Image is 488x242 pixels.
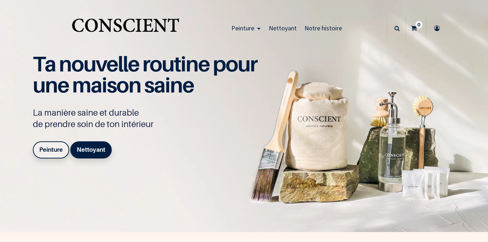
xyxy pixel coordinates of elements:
sup: 0 [416,21,422,28]
a: Logo of Conscient [70,14,181,42]
a: Peinture [33,141,69,158]
a: Peinture [227,16,265,41]
img: Conscient [70,14,181,42]
a: 0 [406,16,426,41]
span: Peinture [231,24,254,32]
span: Notre histoire [305,24,342,32]
span: Ta nouvelle routine pour une maison saine [33,51,257,97]
p: La manière saine et durable de prendre soin de ton intérieur [33,107,265,130]
b: Peinture [39,146,63,153]
b: Nettoyant [77,146,105,153]
span: Nettoyant [269,24,297,32]
a: Nettoyant [70,141,112,158]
